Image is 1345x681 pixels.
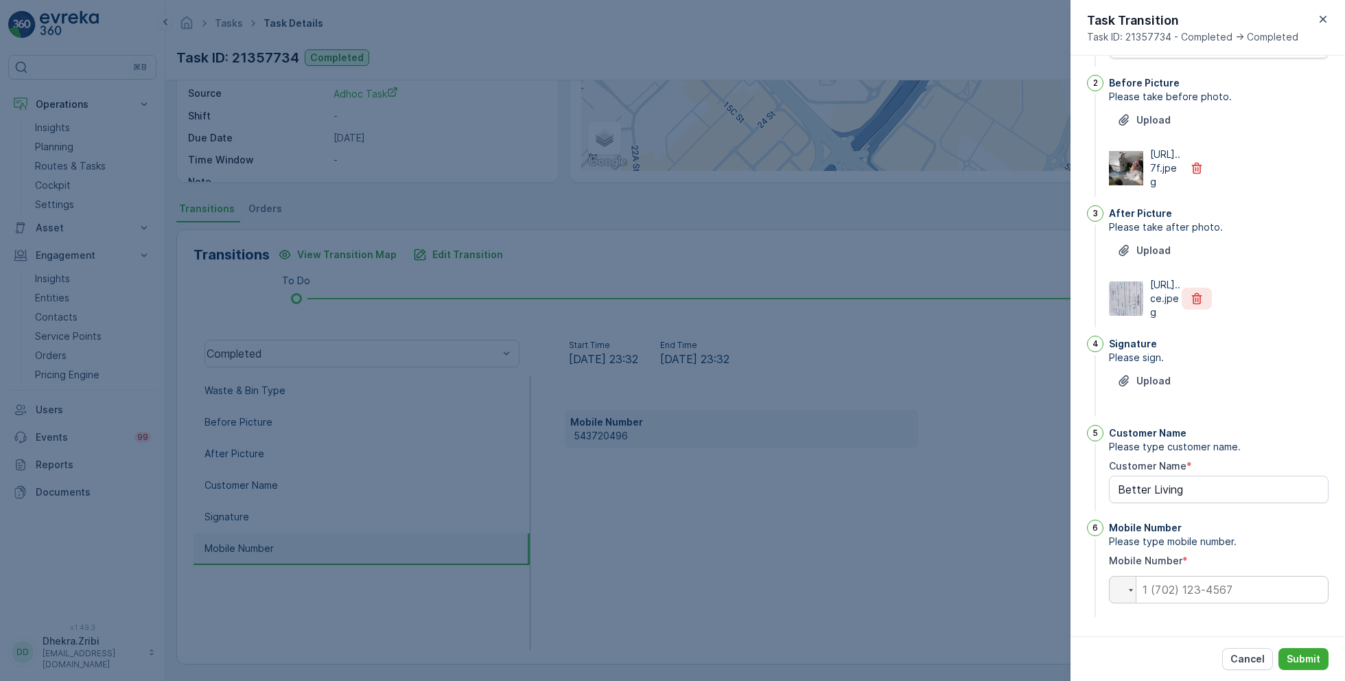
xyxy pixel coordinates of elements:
p: Upload [1136,244,1171,257]
p: Mobile Number [1109,521,1182,535]
button: Upload File [1109,109,1179,131]
p: Upload [1136,113,1171,127]
span: Please take after photo. [1109,220,1329,234]
span: Please type customer name. [1109,440,1329,454]
p: Customer Name [1109,426,1186,440]
input: 1 (702) 123-4567 [1109,576,1329,603]
p: [URL]..7f.jpeg [1150,148,1182,189]
div: 6 [1087,520,1103,536]
p: After Picture [1109,207,1172,220]
label: Customer Name [1109,460,1186,472]
button: Upload File [1109,370,1179,392]
div: 5 [1087,425,1103,441]
label: Mobile Number [1109,555,1182,566]
p: Signature [1109,337,1157,351]
span: Please type mobile number. [1109,535,1329,549]
p: [URL]..ce.jpeg [1150,278,1182,319]
img: Media Preview [1109,151,1143,185]
button: Submit [1278,648,1329,670]
span: Please sign. [1109,351,1329,365]
p: Upload [1136,374,1171,388]
span: Task ID: 21357734 - Completed -> Completed [1087,30,1298,44]
img: Media Preview [1110,281,1143,316]
span: Please take before photo. [1109,90,1329,104]
button: Cancel [1222,648,1273,670]
div: 4 [1087,336,1103,352]
p: Before Picture [1109,76,1180,90]
p: Submit [1287,652,1320,666]
button: Upload File [1109,240,1179,262]
p: Cancel [1230,652,1265,666]
p: Task Transition [1087,11,1298,30]
div: 2 [1087,75,1103,91]
div: 3 [1087,205,1103,222]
